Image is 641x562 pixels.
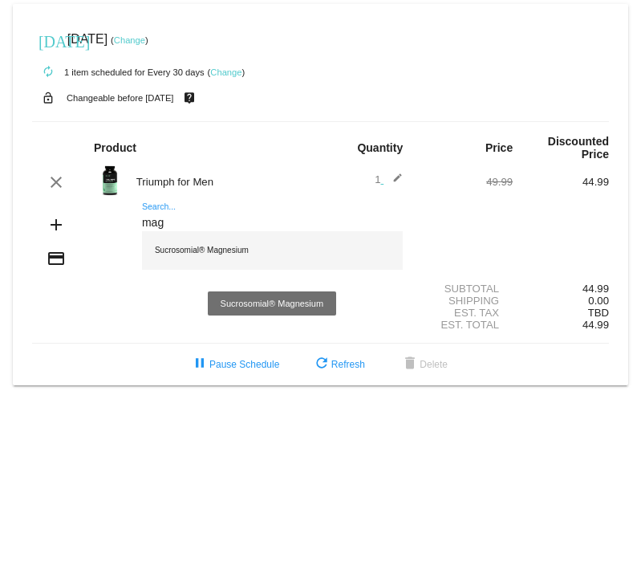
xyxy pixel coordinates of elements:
mat-icon: delete [400,355,420,374]
small: ( ) [208,67,245,77]
div: Est. Total [416,319,513,331]
button: Delete [387,350,460,379]
mat-icon: lock_open [39,88,58,108]
strong: Price [485,141,513,154]
small: Changeable before [DATE] [67,93,174,103]
mat-icon: clear [47,173,66,192]
div: 49.99 [416,176,513,188]
button: Pause Schedule [177,350,292,379]
span: Delete [400,359,448,370]
span: 1 [375,173,403,185]
button: Refresh [299,350,378,379]
input: Search... [142,217,403,230]
div: Est. Tax [416,307,513,319]
mat-icon: refresh [312,355,331,374]
div: 44.99 [513,176,609,188]
div: Subtotal [416,283,513,295]
mat-icon: autorenew [39,63,58,82]
mat-icon: pause [190,355,209,374]
span: Pause Schedule [190,359,279,370]
div: Shipping [416,295,513,307]
mat-icon: live_help [180,88,199,108]
span: 0.00 [588,295,609,307]
small: 1 item scheduled for Every 30 days [32,67,205,77]
div: Sucrosomial® Magnesium [142,231,403,270]
strong: Quantity [357,141,403,154]
span: TBD [588,307,609,319]
mat-icon: [DATE] [39,31,58,50]
strong: Discounted Price [548,135,609,161]
img: Image-1-Triumph_carousel-front-transp.png [94,165,126,197]
div: 44.99 [513,283,609,295]
mat-icon: credit_card [47,249,66,268]
mat-icon: edit [383,173,403,192]
span: 44.99 [582,319,609,331]
div: Triumph for Men [128,176,321,188]
mat-icon: add [47,215,66,234]
strong: Product [94,141,136,154]
a: Change [210,67,241,77]
span: Refresh [312,359,365,370]
a: Change [114,35,145,45]
small: ( ) [111,35,148,45]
